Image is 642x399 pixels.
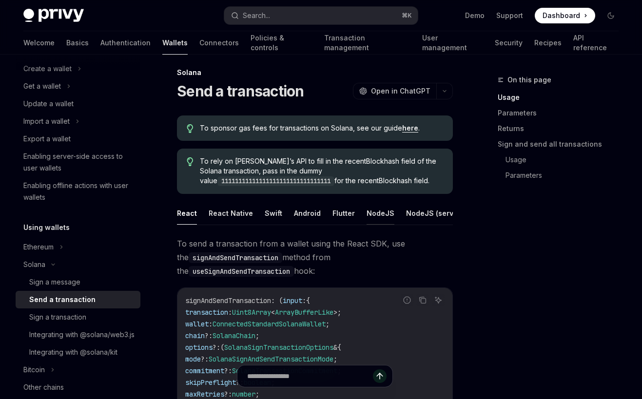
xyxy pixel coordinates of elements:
code: signAndSendTransaction [189,252,282,263]
a: Parameters [498,105,626,121]
button: Open in ChatGPT [353,83,436,99]
a: Enabling server-side access to user wallets [16,148,140,177]
span: signAndSendTransaction [185,296,271,305]
a: Wallets [162,31,188,55]
span: ; [326,320,330,328]
button: NodeJS (server-auth) [406,202,482,225]
a: Other chains [16,379,140,396]
a: Enabling offline actions with user wallets [16,177,140,206]
a: Dashboard [535,8,595,23]
span: wallet [185,320,209,328]
button: NodeJS [367,202,394,225]
span: : ( [271,296,283,305]
span: To sponsor gas fees for transactions on Solana, see our guide . [200,123,443,133]
span: To send a transaction from a wallet using the React SDK, use the method from the hook: [177,237,453,278]
button: Toggle dark mode [603,8,619,23]
span: < [271,308,275,317]
div: Import a wallet [23,115,70,127]
button: Android [294,202,321,225]
a: Usage [498,90,626,105]
span: ?: [201,355,209,363]
div: Bitcoin [23,364,45,376]
div: Update a wallet [23,98,74,110]
div: Search... [243,10,270,21]
button: Ask AI [432,294,445,306]
span: SolanaSignTransactionOptions [224,343,333,352]
span: { [306,296,310,305]
div: Sign a message [29,276,80,288]
span: { [337,343,341,352]
span: >; [333,308,341,317]
a: Transaction management [324,31,410,55]
span: To rely on [PERSON_NAME]’s API to fill in the recentBlockhash field of the Solana transaction, pa... [200,156,443,186]
span: SolanaSignAndSendTransactionMode [209,355,333,363]
a: Support [496,11,523,20]
div: Integrating with @solana/kit [29,346,117,358]
div: Get a wallet [23,80,61,92]
button: React [177,202,197,225]
div: Other chains [23,381,64,393]
span: & [333,343,337,352]
span: ?: [213,343,220,352]
div: Export a wallet [23,133,71,145]
a: Sign and send all transactions [498,136,626,152]
button: Swift [265,202,282,225]
a: Integrating with @solana/web3.js [16,326,140,343]
span: input [283,296,302,305]
div: Solana [23,259,45,270]
h5: Using wallets [23,222,70,233]
div: Solana [177,68,453,77]
svg: Tip [187,124,194,133]
span: ; [255,331,259,340]
a: Sign a transaction [16,308,140,326]
span: Open in ChatGPT [371,86,430,96]
span: ( [220,343,224,352]
a: Returns [498,121,626,136]
button: Report incorrect code [401,294,413,306]
a: Authentication [100,31,151,55]
span: : [302,296,306,305]
span: ?: [205,331,213,340]
button: Search...⌘K [224,7,417,24]
div: Integrating with @solana/web3.js [29,329,135,341]
a: Parameters [506,168,626,183]
span: ; [333,355,337,363]
button: React Native [209,202,253,225]
a: Security [495,31,523,55]
img: dark logo [23,9,84,22]
a: Sign a message [16,273,140,291]
span: transaction [185,308,228,317]
svg: Tip [187,157,194,166]
a: Integrating with @solana/kit [16,343,140,361]
h1: Send a transaction [177,82,304,100]
div: Enabling server-side access to user wallets [23,151,135,174]
a: Basics [66,31,89,55]
span: Dashboard [543,11,580,20]
a: Demo [465,11,485,20]
span: mode [185,355,201,363]
a: User management [422,31,483,55]
div: Ethereum [23,241,54,253]
a: Export a wallet [16,130,140,148]
span: On this page [507,74,551,86]
a: Update a wallet [16,95,140,113]
span: Uint8Array [232,308,271,317]
span: : [209,320,213,328]
div: Sign a transaction [29,311,86,323]
a: Connectors [199,31,239,55]
a: here [402,124,418,133]
button: Send message [373,369,387,383]
a: Welcome [23,31,55,55]
a: Send a transaction [16,291,140,308]
div: Enabling offline actions with user wallets [23,180,135,203]
a: Policies & controls [251,31,312,55]
span: : [228,308,232,317]
span: ConnectedStandardSolanaWallet [213,320,326,328]
button: Copy the contents from the code block [416,294,429,306]
span: ⌘ K [402,12,412,19]
span: ArrayBufferLike [275,308,333,317]
code: useSignAndSendTransaction [189,266,294,277]
a: API reference [573,31,619,55]
div: Send a transaction [29,294,96,305]
span: SolanaChain [213,331,255,340]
